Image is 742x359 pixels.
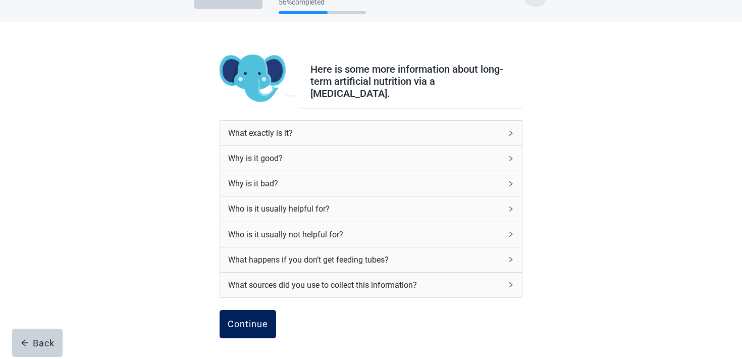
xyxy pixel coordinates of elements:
[228,319,268,329] div: Continue
[220,146,522,171] div: Why is it good?
[228,279,502,291] div: What sources did you use to collect this information?
[21,339,29,347] span: arrow-left
[508,181,514,187] span: right
[12,329,63,357] button: arrow-leftBack
[220,222,522,247] div: Who is it usually not helpful for?
[220,196,522,221] div: Who is it usually helpful for?
[228,202,502,215] div: Who is it usually helpful for?
[220,171,522,196] div: Why is it bad?
[220,310,276,338] button: Continue
[21,338,55,348] div: Back
[220,121,522,145] div: What exactly is it?
[220,273,522,297] div: What sources did you use to collect this information?
[508,257,514,263] span: right
[220,247,522,272] div: What happens if you don’t get feeding tubes?
[508,282,514,288] span: right
[508,156,514,162] span: right
[228,127,502,139] div: What exactly is it?
[228,228,502,241] div: Who is it usually not helpful for?
[310,63,510,99] div: Here is some more information about long-term artificial nutrition via a [MEDICAL_DATA].
[508,231,514,237] span: right
[228,253,502,266] div: What happens if you don’t get feeding tubes?
[228,177,502,190] div: Why is it bad?
[508,130,514,136] span: right
[228,152,502,165] div: Why is it good?
[508,206,514,212] span: right
[220,55,286,103] img: Koda Elephant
